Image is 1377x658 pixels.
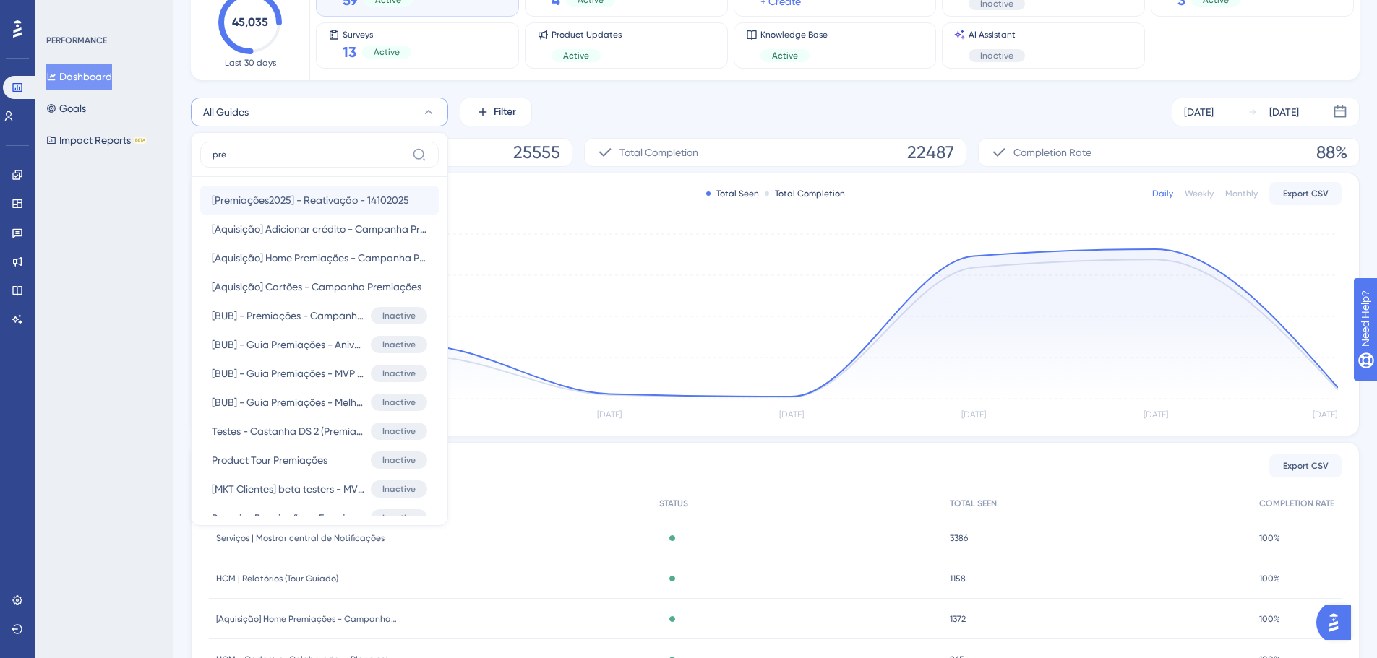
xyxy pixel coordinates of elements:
[212,336,365,353] span: [BUB] - Guia Premiações - Aniversários
[619,144,698,161] span: Total Completion
[200,417,439,446] button: Testes - Castanha DS 2 (Premiações)Inactive
[216,573,338,584] span: HCM | Relatórios (Tour Guiado)
[212,480,365,498] span: [MKT Clientes] beta testers - MVP Automação de Aniv. (Premiações)
[980,50,1013,61] span: Inactive
[212,278,421,295] span: [Aquisição] Cartões - Campanha Premiações
[950,532,968,544] span: 3386
[950,613,966,625] span: 1372
[950,573,966,584] span: 1158
[212,307,365,324] span: [BUB] - Premiações - Campanha final de ano
[1144,410,1168,420] tspan: [DATE]
[961,410,986,420] tspan: [DATE]
[216,532,385,544] span: Serviços | Mostrar central de Notificações
[134,137,147,144] div: BETA
[225,57,276,69] span: Last 30 days
[950,498,997,509] span: TOTAL SEEN
[494,103,516,121] span: Filter
[1259,573,1280,584] span: 100%
[1259,532,1280,544] span: 100%
[1225,188,1258,199] div: Monthly
[760,29,828,40] span: Knowledge Base
[46,95,86,121] button: Goals
[1313,410,1337,420] tspan: [DATE]
[1316,601,1360,644] iframe: UserGuiding AI Assistant Launcher
[907,141,954,164] span: 22487
[191,98,448,126] button: All Guides
[200,475,439,503] button: [MKT Clientes] beta testers - MVP Automação de Aniv. (Premiações)Inactive
[382,512,416,524] span: Inactive
[765,188,845,199] div: Total Completion
[200,301,439,330] button: [BUB] - Premiações - Campanha final de anoInactive
[374,46,400,58] span: Active
[382,483,416,495] span: Inactive
[1152,188,1173,199] div: Daily
[382,454,416,466] span: Inactive
[1283,188,1329,199] span: Export CSV
[1184,103,1214,121] div: [DATE]
[1013,144,1091,161] span: Completion Rate
[200,215,439,243] button: [Aquisição] Adicionar crédito - Campanha Premiações
[343,29,411,39] span: Surveys
[216,613,397,625] span: [Aquisição] Home Premiações - Campanha Premiações
[200,359,439,388] button: [BUB] - Guia Premiações - MVP ReconhecimentoInactive
[200,272,439,301] button: [Aquisição] Cartões - Campanha Premiações
[1283,460,1329,472] span: Export CSV
[1259,613,1280,625] span: 100%
[772,50,798,61] span: Active
[200,243,439,272] button: [Aquisição] Home Premiações - Campanha Premiações
[212,394,365,411] span: [BUB] - Guia Premiações - Melhorias adição de saldo
[212,220,427,238] span: [Aquisição] Adicionar crédito - Campanha Premiações
[200,186,439,215] button: [Premiações2025] - Reativação - 14102025
[200,503,439,532] button: Pesquisa Premiações e EngajamentoInactive
[382,397,416,408] span: Inactive
[200,446,439,475] button: Product Tour PremiaçõesInactive
[46,127,147,153] button: Impact ReportsBETA
[1316,141,1347,164] span: 88%
[552,29,622,40] span: Product Updates
[382,310,416,321] span: Inactive
[203,103,249,121] span: All Guides
[212,365,365,382] span: [BUB] - Guia Premiações - MVP Reconhecimento
[200,388,439,417] button: [BUB] - Guia Premiações - Melhorias adição de saldoInactive
[212,249,427,267] span: [Aquisição] Home Premiações - Campanha Premiações
[212,509,365,527] span: Pesquisa Premiações e Engajamento
[232,15,268,29] text: 45,035
[1269,103,1299,121] div: [DATE]
[212,423,365,440] span: Testes - Castanha DS 2 (Premiações)
[1269,182,1342,205] button: Export CSV
[513,141,560,164] span: 25555
[1259,498,1334,509] span: COMPLETION RATE
[46,35,107,46] div: PERFORMANCE
[46,64,112,90] button: Dashboard
[659,498,688,509] span: STATUS
[1185,188,1214,199] div: Weekly
[597,410,622,420] tspan: [DATE]
[34,4,90,21] span: Need Help?
[460,98,532,126] button: Filter
[212,451,327,469] span: Product Tour Premiações
[969,29,1025,40] span: AI Assistant
[212,191,409,209] span: [Premiações2025] - Reativação - 14102025
[213,149,406,160] input: Search...
[382,339,416,350] span: Inactive
[382,368,416,379] span: Inactive
[200,330,439,359] button: [BUB] - Guia Premiações - AniversáriosInactive
[706,188,759,199] div: Total Seen
[343,42,356,62] span: 13
[779,410,804,420] tspan: [DATE]
[382,425,416,437] span: Inactive
[563,50,589,61] span: Active
[1269,454,1342,477] button: Export CSV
